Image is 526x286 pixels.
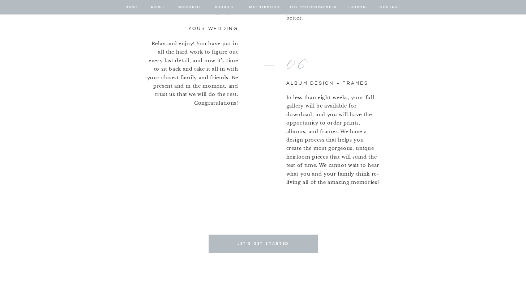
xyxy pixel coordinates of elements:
a: contact [379,4,402,10]
h3: Album Design + Frames [286,79,372,86]
h3: YOUR WEDDING [151,25,238,31]
a: Weddings [178,4,202,10]
a: for photographers [290,4,337,10]
a: BOUDOIR [214,4,235,10]
a: Let's get started [230,240,296,247]
p: 06 [286,54,314,72]
p: Relax and enjoy! You have put in all the hard work to figure out every last detail, and now it’s ... [144,39,238,95]
a: home [125,4,139,10]
a: Motherhood [249,4,279,10]
a: about [150,4,166,10]
a: journal [347,4,369,10]
p: In less than eight weeks, your full gallery will be available for download, and you will have the... [286,93,380,182]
